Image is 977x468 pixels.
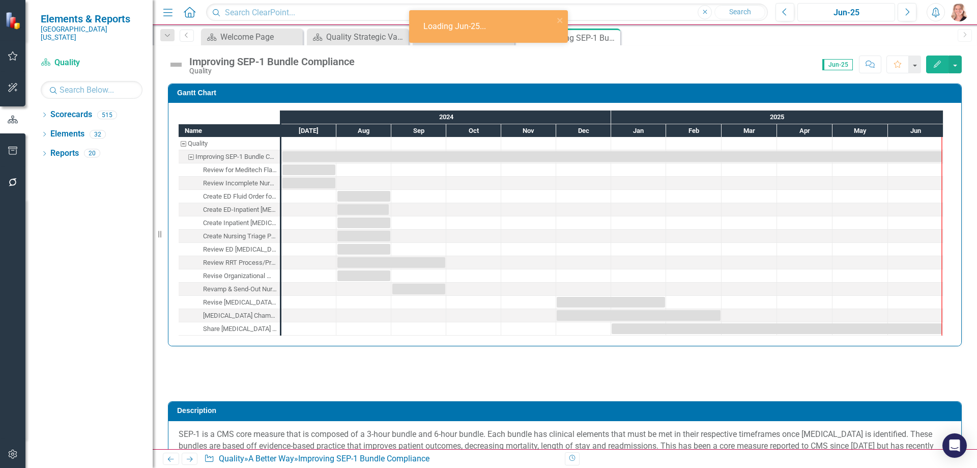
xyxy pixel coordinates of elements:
h3: Description [177,407,956,415]
div: Review Incomplete Nursing Checklists for Opportunities [179,177,280,190]
div: » » [204,453,557,465]
div: Review ED Sepsis Order Sets to Decrease Down to 1 Set [179,243,280,256]
div: Task: Start date: 2024-08-01 End date: 2024-08-30 [337,204,389,215]
a: Elements [50,128,84,140]
input: Search Below... [41,81,142,99]
span: Search [729,8,751,16]
div: Task: Start date: 2024-08-01 End date: 2024-08-31 [337,244,390,255]
div: Create ED-Inpatient [MEDICAL_DATA] Process Map [203,203,277,216]
div: Sep [391,124,446,137]
a: Quality Strategic Value Dashboard [309,31,406,43]
div: [MEDICAL_DATA] Champion Education [203,309,277,322]
div: Task: Start date: 2024-07-01 End date: 2025-06-30 [282,151,942,162]
div: Task: Start date: 2024-08-01 End date: 2024-08-31 [179,243,280,256]
div: Task: Start date: 2024-09-01 End date: 2024-09-30 [392,284,445,294]
button: Search [714,5,765,19]
div: Jan [611,124,666,137]
span: Elements & Reports [41,13,142,25]
div: 2024 [281,111,611,124]
div: Task: Start date: 2024-08-01 End date: 2024-08-31 [179,190,280,203]
div: Sepsis Champion Education [179,309,280,322]
input: Search ClearPoint... [206,4,768,21]
div: Task: Start date: 2024-07-01 End date: 2024-07-31 [282,178,335,188]
div: Improving SEP-1 Bundle Compliance [189,56,355,67]
div: Task: Start date: 2024-09-01 End date: 2024-09-30 [179,283,280,296]
div: Improving SEP-1 Bundle Compliance [538,32,618,44]
div: Task: Start date: 2024-08-01 End date: 2024-08-31 [337,191,390,202]
div: Mar [722,124,777,137]
div: Improving SEP-1 Bundle Compliance [195,150,277,163]
div: Aug [336,124,391,137]
a: A Better Way [248,454,294,463]
div: Create Nursing Triage Protocol [203,230,277,243]
div: Task: Start date: 2024-08-01 End date: 2024-08-31 [179,216,280,230]
div: Task: Start date: 2024-07-01 End date: 2024-07-31 [179,177,280,190]
button: Jun-25 [797,3,895,21]
div: Review for Meditech Flag for Nursing to Initiate Protocol When Eligible [179,163,280,177]
div: Task: Start date: 2024-07-01 End date: 2025-06-30 [179,150,280,163]
h3: Gantt Chart [177,89,956,97]
div: Task: Start date: 2025-01-01 End date: 2025-06-30 [179,322,280,336]
div: Create ED Fluid Order for Alternative Volume & Add to Order Set [203,190,277,203]
small: [GEOGRAPHIC_DATA][US_STATE] [41,25,142,42]
div: Share [MEDICAL_DATA] Survivor Stories [203,322,277,336]
img: Not Defined [168,57,184,73]
div: Quality [188,137,208,150]
div: Apr [777,124,832,137]
a: Quality [41,57,142,69]
div: Task: Start date: 2024-08-01 End date: 2024-08-30 [179,203,280,216]
div: Feb [666,124,722,137]
div: Create Inpatient Sepsis Process Map [179,216,280,230]
div: Task: Start date: 2024-12-01 End date: 2025-01-31 [557,297,665,308]
div: May [832,124,888,137]
div: Improving SEP-1 Bundle Compliance [298,454,429,463]
div: Task: Start date: 2024-08-01 End date: 2024-09-30 [179,256,280,269]
div: Task: Start date: 2024-08-01 End date: 2024-08-31 [337,217,390,228]
div: Review RRT Process/Protocol & Update With Needed Changes [179,256,280,269]
div: Task: Start date: 2024-08-01 End date: 2024-09-30 [337,257,445,268]
img: Tiffany LaCoste [950,3,968,21]
div: Task: Quality Start date: 2024-07-01 End date: 2024-07-02 [179,137,280,150]
div: Welcome Page [220,31,300,43]
div: Create ED Fluid Order for Alternative Volume & Add to Order Set [179,190,280,203]
div: Task: Start date: 2024-08-01 End date: 2024-08-31 [337,231,390,241]
div: Review RRT Process/Protocol & Update With Needed Changes [203,256,277,269]
div: 32 [90,130,106,139]
div: Open Intercom Messenger [942,433,967,458]
div: Nov [501,124,556,137]
div: Task: Start date: 2025-01-01 End date: 2025-06-30 [612,323,942,334]
div: Task: Start date: 2024-07-01 End date: 2024-07-31 [179,163,280,177]
div: Review Incomplete Nursing Checklists for Opportunities [203,177,277,190]
div: Revise Sepsis Screen & Educate [179,296,280,309]
div: Task: Start date: 2024-08-01 End date: 2024-08-31 [337,270,390,281]
div: Revise Organizational Wide Nursing [MEDICAL_DATA] Checklist [203,269,277,283]
div: Review ED [MEDICAL_DATA] Order Sets to Decrease Down to 1 Set [203,243,277,256]
div: Revise Organizational Wide Nursing Sepsis Checklist [179,269,280,283]
p: SEP-1 is a CMS core measure that is composed of a 3-hour bundle and 6-hour bundle. Each bundle ha... [179,429,951,464]
button: close [557,14,564,26]
div: Jun [888,124,943,137]
div: Dec [556,124,611,137]
div: Share Sepsis Survivor Stories [179,322,280,336]
div: 515 [97,111,117,119]
div: Quality [179,137,280,150]
div: Quality Strategic Value Dashboard [326,31,406,43]
div: 20 [84,149,100,158]
div: Create Inpatient [MEDICAL_DATA] Process Map [203,216,277,230]
div: Create ED-Inpatient Sepsis Process Map [179,203,280,216]
div: Task: Start date: 2024-08-01 End date: 2024-08-31 [179,269,280,283]
div: Task: Start date: 2024-12-01 End date: 2025-02-28 [179,309,280,322]
a: Quality [219,454,244,463]
div: Jun-25 [801,7,892,19]
span: Jun-25 [822,59,853,70]
div: Create Nursing Triage Protocol [179,230,280,243]
div: Jul [281,124,336,137]
div: Quality [189,67,355,75]
div: Name [179,124,280,137]
div: 2025 [611,111,943,124]
div: Review for Meditech Flag for Nursing to Initiate Protocol When Eligible [203,163,277,177]
div: Loading Jun-25... [423,21,489,33]
div: Task: Start date: 2024-08-01 End date: 2024-08-31 [179,230,280,243]
a: Scorecards [50,109,92,121]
